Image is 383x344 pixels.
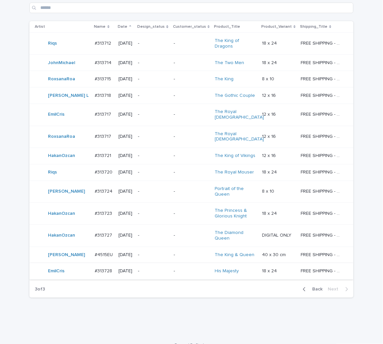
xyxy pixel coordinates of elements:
p: - [174,41,210,46]
a: HakanOzcan [48,153,75,159]
a: RoxsanaRoa [48,76,75,82]
p: #313727 [95,232,114,239]
tr: [PERSON_NAME] #313724#313724 [DATE]--Portrait of the Queen 8 x 108 x 10 FREE SHIPPING - preview i... [29,181,354,203]
p: 8 x 10 [262,188,276,195]
p: #313723 [95,210,114,217]
a: HakanOzcan [48,233,75,239]
a: The Royal Mouser [215,170,254,175]
tr: HakanOzcan #313723#313723 [DATE]--The Princess & Glorious Knight 18 x 2418 x 24 FREE SHIPPING - p... [29,203,354,225]
p: [DATE] [119,41,133,46]
tr: EmilCris #313717#313717 [DATE]--The Royal [DEMOGRAPHIC_DATA] 12 x 1612 x 16 FREE SHIPPING - previ... [29,104,354,126]
p: #313718 [95,92,113,98]
a: The Two Men [215,60,244,66]
p: 12 x 16 [262,152,277,159]
p: #313717 [95,133,113,140]
p: FREE SHIPPING - preview in 1-2 business days, after your approval delivery will take 5-10 b.d. [301,111,344,118]
tr: HakanOzcan #313721#313721 [DATE]--The King of Vikings 12 x 1612 x 16 FREE SHIPPING - preview in 1... [29,148,354,165]
a: The King of Vikings [215,153,256,159]
p: FREE SHIPPING - preview in 1-2 business days, after your approval delivery will take 5-10 b.d. [301,152,344,159]
p: - [138,41,168,46]
p: Artist [35,23,45,30]
tr: JohnMichael #313714#313714 [DATE]--The Two Men 18 x 2418 x 24 FREE SHIPPING - preview in 1-2 busi... [29,55,354,71]
p: - [138,269,168,274]
p: - [138,93,168,98]
button: Next [325,287,354,292]
p: 18 x 24 [262,267,278,274]
p: - [138,252,168,258]
tr: [PERSON_NAME] L #313718#313718 [DATE]--The Gothic Couple 12 x 1612 x 16 FREE SHIPPING - preview i... [29,88,354,104]
p: #313728 [95,267,114,274]
p: Shipping_Title [300,23,328,30]
a: His Majesty [215,269,239,274]
p: #313712 [95,39,113,46]
tr: RoxsanaRoa #313715#313715 [DATE]--The King 8 x 108 x 10 FREE SHIPPING - preview in 1-2 business d... [29,71,354,88]
p: - [174,76,210,82]
p: [DATE] [119,189,133,195]
a: EmilCris [48,269,64,274]
a: Portrait of the Queen [215,186,256,198]
p: - [138,170,168,175]
p: [DATE] [119,269,133,274]
p: Customer_status [173,23,206,30]
p: - [174,93,210,98]
a: The Princess & Glorious Knight [215,208,256,219]
p: Product_Title [214,23,240,30]
p: 40 x 30 cm [262,251,287,258]
p: [DATE] [119,233,133,239]
p: - [174,170,210,175]
p: FREE SHIPPING - preview in 1-2 business days, after your approval delivery will take 5-10 b.d. [301,39,344,46]
a: RoxsanaRoa [48,134,75,140]
p: [DATE] [119,170,133,175]
p: 18 x 24 [262,39,278,46]
a: [PERSON_NAME] [48,252,85,258]
p: #313714 [95,59,113,66]
p: Date [118,23,128,30]
p: - [138,153,168,159]
p: 18 x 24 [262,210,278,217]
a: The Diamond Queen [215,230,256,242]
tr: Riqs #313712#313712 [DATE]--The King of Dragons 18 x 2418 x 24 FREE SHIPPING - preview in 1-2 bus... [29,32,354,55]
p: FREE SHIPPING - preview in 1-2 business days, after your approval delivery will take 5-10 b.d. [301,232,344,239]
a: [PERSON_NAME] L [48,93,89,98]
a: Riqs [48,170,57,175]
p: - [174,134,210,140]
a: [PERSON_NAME] [48,189,85,195]
p: #4515EU [95,251,114,258]
p: FREE SHIPPING - preview in 1-2 business days, after your approval delivery will take 5-10 b.d. [301,59,344,66]
a: The Royal [DEMOGRAPHIC_DATA] [215,109,264,121]
p: Name [94,23,106,30]
input: Search [29,3,354,13]
p: - [138,76,168,82]
span: Back [309,287,323,292]
p: - [138,233,168,239]
p: DIGITAL ONLY [262,232,293,239]
a: The Gothic Couple [215,93,255,98]
p: FREE SHIPPING - preview in 1-2 business days, after your approval delivery will take 5-10 b.d. [301,133,344,140]
a: The King of Dragons [215,38,256,49]
tr: EmilCris #313728#313728 [DATE]--His Majesty 18 x 2418 x 24 FREE SHIPPING - preview in 1-2 busines... [29,263,354,280]
button: Back [298,287,325,292]
p: - [174,189,210,195]
span: Next [328,287,343,292]
p: 8 x 10 [262,75,276,82]
p: [DATE] [119,112,133,118]
p: 12 x 16 [262,111,277,118]
p: FREE SHIPPING - preview in 1-2 business days, after your approval delivery will take 6-10 busines... [301,251,344,258]
p: FREE SHIPPING - preview in 1-2 business days, after your approval delivery will take 5-10 b.d. [301,92,344,98]
a: Riqs [48,41,57,46]
a: The King & Queen [215,252,255,258]
p: FREE SHIPPING - preview in 1-2 business days, after your approval delivery will take 5-10 b.d. [301,210,344,217]
tr: Riqs #313720#313720 [DATE]--The Royal Mouser 18 x 2418 x 24 FREE SHIPPING - preview in 1-2 busine... [29,164,354,181]
p: - [174,153,210,159]
p: 18 x 24 [262,59,278,66]
a: HakanOzcan [48,211,75,217]
p: Product_Variant [262,23,292,30]
p: [DATE] [119,76,133,82]
p: 12 x 16 [262,92,277,98]
p: Design_status [137,23,165,30]
p: - [174,269,210,274]
p: - [174,112,210,118]
a: JohnMichael [48,60,75,66]
p: [DATE] [119,252,133,258]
